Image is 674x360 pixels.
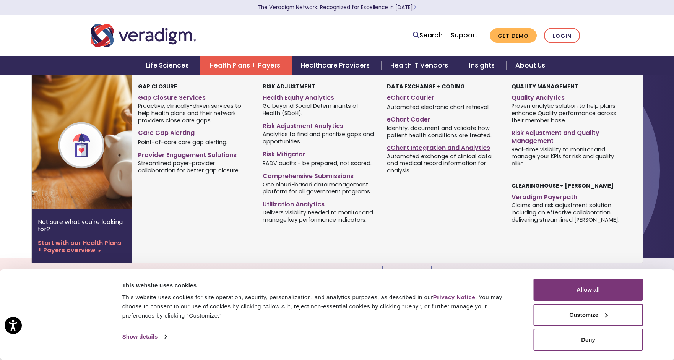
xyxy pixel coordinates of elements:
a: Life Sciences [137,56,200,75]
span: Delivers visibility needed to monitor and manage key performance indicators. [263,209,375,224]
a: Get Demo [490,28,537,43]
span: Point-of-care care gap alerting. [138,138,227,146]
a: Support [451,31,477,40]
iframe: Drift Chat Widget [527,313,665,351]
button: Allow all [534,279,643,301]
span: Identify, document and validate how patient health conditions are treated. [387,124,500,139]
a: Insights [460,56,506,75]
a: Health Equity Analytics [263,91,375,102]
button: Customize [534,304,643,326]
a: eChart Courier [387,91,500,102]
a: Show details [122,331,167,342]
a: Risk Adjustment Analytics [263,119,375,130]
a: Search [413,30,443,41]
span: Analytics to find and prioritize gaps and opportunities. [263,130,375,145]
span: One cloud-based data management platform for all government programs. [263,180,375,195]
a: Veradigm Payerpath [512,190,624,201]
span: Streamlined payer-provider collaboration for better gap closure. [138,159,251,174]
a: Gap Closure Services [138,91,251,102]
a: Health Plans + Payers [200,56,292,75]
p: Not sure what you're looking for? [38,218,125,233]
a: eChart Coder [387,113,500,124]
a: Provider Engagement Solutions [138,148,251,159]
strong: Gap Closure [138,83,177,90]
a: Care Gap Alerting [138,126,251,137]
strong: Data Exchange + Coding [387,83,465,90]
div: This website uses cookies for site operation, security, personalization, and analytics purposes, ... [122,293,516,320]
a: eChart Integration and Analytics [387,141,500,152]
a: The Veradigm Network: Recognized for Excellence in [DATE]Learn More [258,4,416,11]
span: RADV audits - be prepared, not scared. [263,159,372,167]
a: About Us [506,56,554,75]
img: Health Plan Payers [32,75,155,209]
span: Proven analytic solution to help plans enhance Quality performance across their member base. [512,102,624,124]
span: Real-time visibility to monitor and manage your KPIs for risk and quality alike. [512,145,624,167]
a: Healthcare Providers [292,56,381,75]
span: Automated electronic chart retrieval. [387,103,490,110]
a: Quality Analytics [512,91,624,102]
span: Automated exchange of clinical data and medical record information for analysis. [387,152,500,174]
span: Claims and risk adjustment solution including an effective collaboration delivering streamlined [... [512,201,624,224]
a: Privacy Notice [433,294,475,300]
a: Risk Adjustment and Quality Management [512,126,624,145]
a: Utilization Analytics [263,198,375,209]
div: This website uses cookies [122,281,516,290]
span: Go beyond Social Determinants of Health (SDoH). [263,102,375,117]
a: Health IT Vendors [381,56,460,75]
strong: Quality Management [512,83,578,90]
a: Login [544,28,580,44]
span: Proactive, clinically-driven services to help health plans and their network providers close care... [138,102,251,124]
strong: Risk Adjustment [263,83,315,90]
img: Veradigm logo [91,23,196,48]
a: Risk Mitigator [263,148,375,159]
span: Learn More [413,4,416,11]
a: Comprehensive Submissions [263,169,375,180]
a: Start with our Health Plans + Payers overview [38,239,125,254]
strong: Clearinghouse + [PERSON_NAME] [512,182,614,190]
